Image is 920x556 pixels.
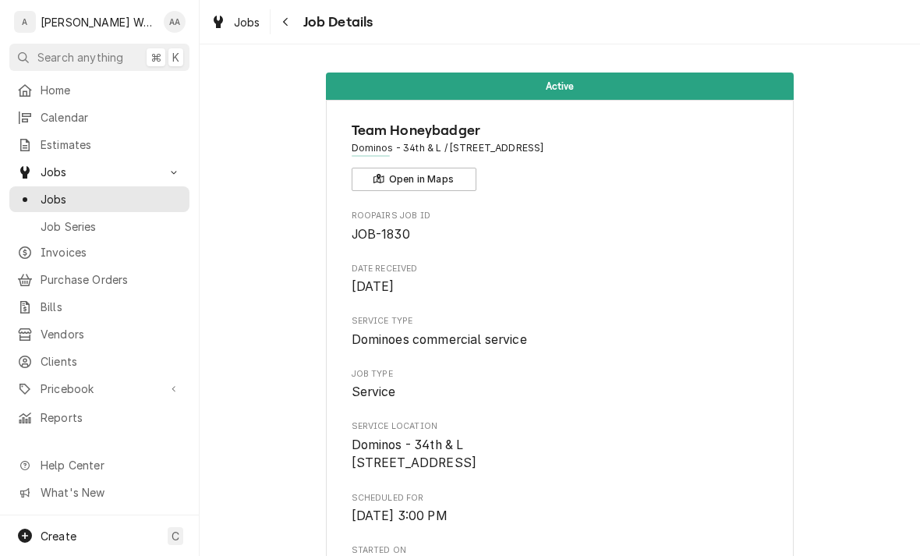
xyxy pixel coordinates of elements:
span: Service Type [352,315,769,328]
span: Jobs [234,14,260,30]
span: Service [352,384,396,399]
div: [PERSON_NAME] Works LLC [41,14,155,30]
button: Navigate back [274,9,299,34]
a: Go to Pricebook [9,376,189,402]
span: Roopairs Job ID [352,210,769,222]
span: Search anything [37,49,123,66]
a: Go to Help Center [9,452,189,478]
span: Job Type [352,368,769,381]
span: Home [41,82,182,98]
a: Vendors [9,321,189,347]
div: AA [164,11,186,33]
a: Home [9,77,189,103]
span: Invoices [41,244,182,260]
span: Active [546,81,575,91]
div: Client Information [352,120,769,191]
a: Clients [9,349,189,374]
div: Aaron Anderson's Avatar [164,11,186,33]
button: Open in Maps [352,168,476,191]
span: Address [352,141,769,155]
span: Jobs [41,164,158,180]
span: ⌘ [150,49,161,66]
a: Reports [9,405,189,430]
div: A [14,11,36,33]
span: Purchase Orders [41,271,182,288]
span: Job Series [41,218,182,235]
span: Dominos - 34th & L [STREET_ADDRESS] [352,437,477,471]
span: Service Type [352,331,769,349]
span: JOB-1830 [352,227,410,242]
span: Estimates [41,136,182,153]
span: Date Received [352,278,769,296]
span: Pricebook [41,381,158,397]
span: Dominoes commercial service [352,332,527,347]
span: Service Location [352,436,769,473]
span: Calendar [41,109,182,126]
div: Status [326,73,794,100]
div: Service Type [352,315,769,349]
span: Vendors [41,326,182,342]
span: K [172,49,179,66]
div: Date Received [352,263,769,296]
span: Jobs [41,191,182,207]
span: Reports [41,409,182,426]
div: Job Type [352,368,769,402]
a: Calendar [9,104,189,130]
a: Job Series [9,214,189,239]
span: What's New [41,484,180,501]
a: Bills [9,294,189,320]
div: Scheduled For [352,492,769,526]
span: Service Location [352,420,769,433]
span: [DATE] 3:00 PM [352,508,448,523]
span: Name [352,120,769,141]
span: Scheduled For [352,507,769,526]
span: Help Center [41,457,180,473]
span: Job Details [299,12,373,33]
span: [DATE] [352,279,395,294]
a: Go to Jobs [9,159,189,185]
span: Job Type [352,383,769,402]
span: C [172,528,179,544]
button: Search anything⌘K [9,44,189,71]
a: Invoices [9,239,189,265]
div: Service Location [352,420,769,473]
span: Date Received [352,263,769,275]
span: Clients [41,353,182,370]
a: Estimates [9,132,189,158]
span: Bills [41,299,182,315]
a: Go to What's New [9,480,189,505]
a: Jobs [204,9,267,35]
a: Purchase Orders [9,267,189,292]
span: Scheduled For [352,492,769,505]
span: Roopairs Job ID [352,225,769,244]
a: Jobs [9,186,189,212]
span: Create [41,529,76,543]
div: Roopairs Job ID [352,210,769,243]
